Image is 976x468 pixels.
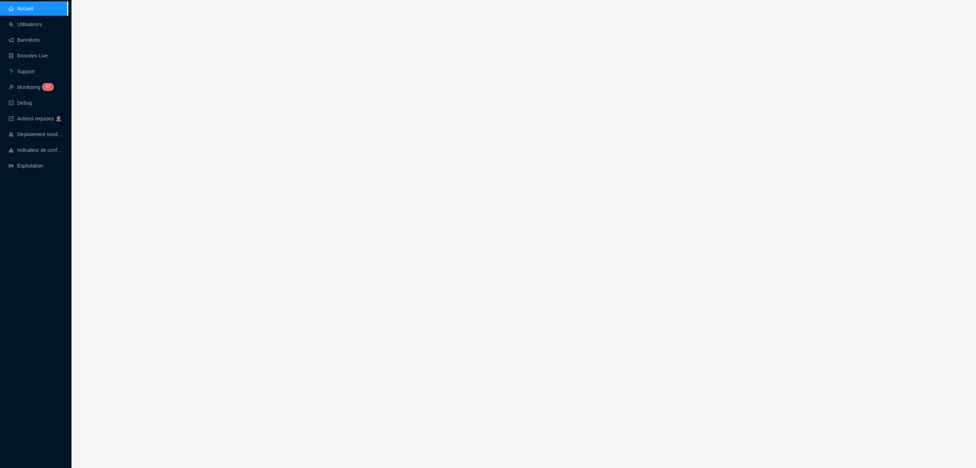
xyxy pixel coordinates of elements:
[9,131,63,137] a: clusterDéploiement sondes
[9,84,51,90] a: monitorMonitoring60
[9,69,35,74] a: questionSupport
[9,116,14,121] span: check-square
[48,84,50,89] span: 0
[17,116,61,121] span: Actions requises 🚨
[9,100,32,106] a: codeDebug
[9,6,33,11] a: homeAccueil
[45,84,48,89] span: 6
[9,37,40,43] a: notificationBannières
[9,21,42,27] a: teamUtilisateurs
[9,163,43,169] a: slidersExploitation
[9,147,63,153] a: heat-mapIndicateur de confort
[43,84,53,90] sup: 60
[9,53,48,59] a: databaseDonnées Live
